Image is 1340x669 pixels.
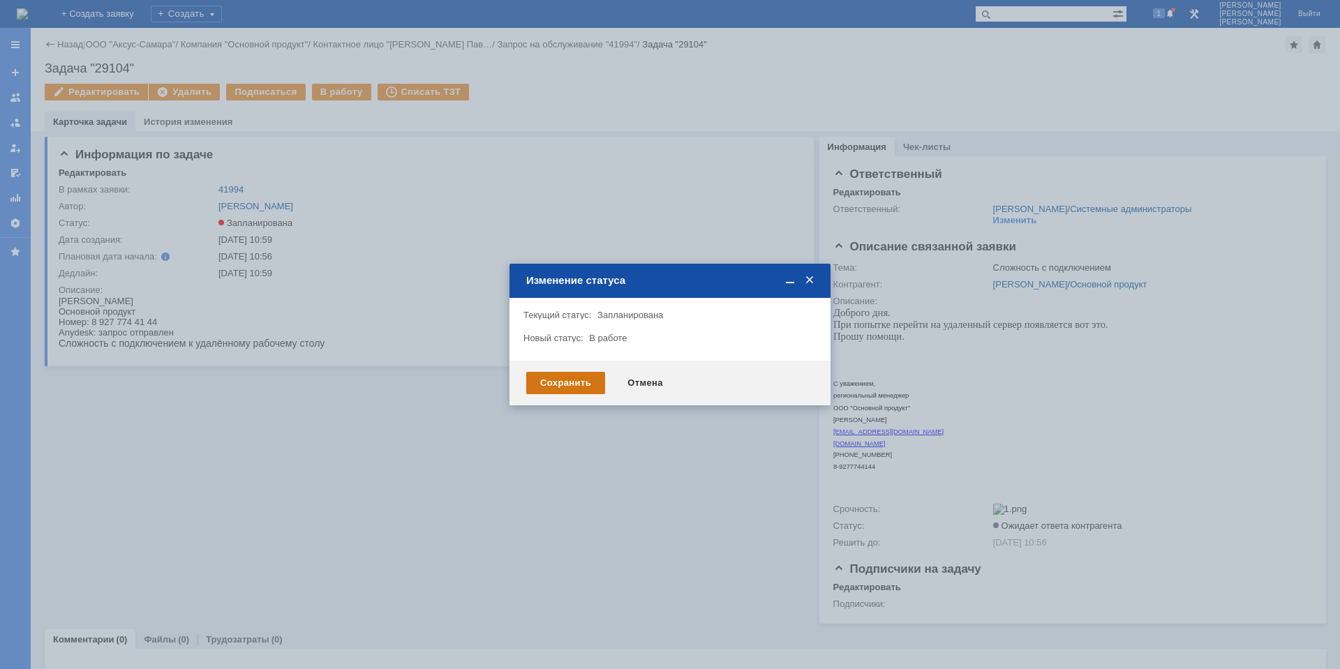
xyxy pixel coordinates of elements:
[783,274,797,287] span: Свернуть (Ctrl + M)
[589,333,627,343] span: В работе
[597,310,663,320] span: Запланирована
[803,274,817,287] span: Закрыть
[526,274,817,287] div: Изменение статуса
[523,310,591,320] label: Текущий статус:
[523,333,583,343] label: Новый статус:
